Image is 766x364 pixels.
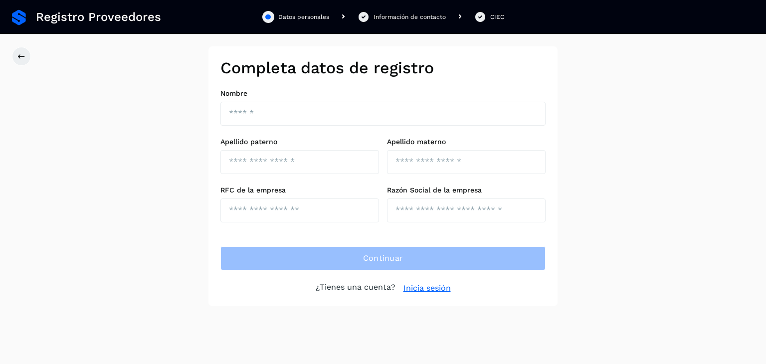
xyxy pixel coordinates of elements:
label: Apellido materno [387,138,546,146]
label: RFC de la empresa [220,186,379,194]
label: Apellido paterno [220,138,379,146]
label: Razón Social de la empresa [387,186,546,194]
span: Registro Proveedores [36,10,161,24]
p: ¿Tienes una cuenta? [316,282,395,294]
div: Información de contacto [374,12,446,21]
h2: Completa datos de registro [220,58,546,77]
button: Continuar [220,246,546,270]
a: Inicia sesión [403,282,451,294]
div: CIEC [490,12,504,21]
label: Nombre [220,89,546,98]
div: Datos personales [278,12,329,21]
span: Continuar [363,253,403,264]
